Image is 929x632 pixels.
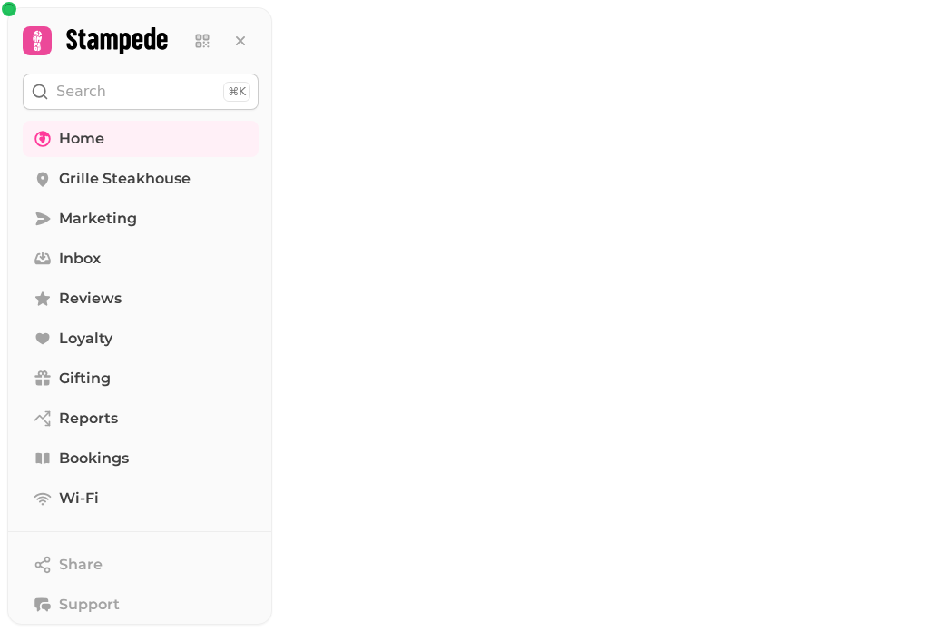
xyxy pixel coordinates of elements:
button: Share [23,547,259,583]
span: Inbox [59,248,101,270]
span: Home [59,128,104,150]
a: Reports [23,400,259,437]
span: Grille Steakhouse [59,168,191,190]
span: Support [59,594,120,616]
span: Gifting [59,368,111,390]
span: Reviews [59,288,122,310]
a: Wi-Fi [23,480,259,517]
span: Loyalty [59,328,112,350]
a: Marketing [23,201,259,237]
span: Wi-Fi [59,488,99,509]
span: Marketing [59,208,137,230]
a: Grille Steakhouse [23,161,259,197]
a: Inbox [23,241,259,277]
button: Search⌘K [23,74,259,110]
p: Search [56,81,106,103]
span: Reports [59,408,118,430]
a: Loyalty [23,321,259,357]
a: Bookings [23,440,259,477]
a: Gifting [23,360,259,397]
div: ⌘K [223,82,250,102]
button: Support [23,587,259,623]
a: Reviews [23,281,259,317]
span: Share [59,554,103,576]
a: Home [23,121,259,157]
span: Bookings [59,448,129,469]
